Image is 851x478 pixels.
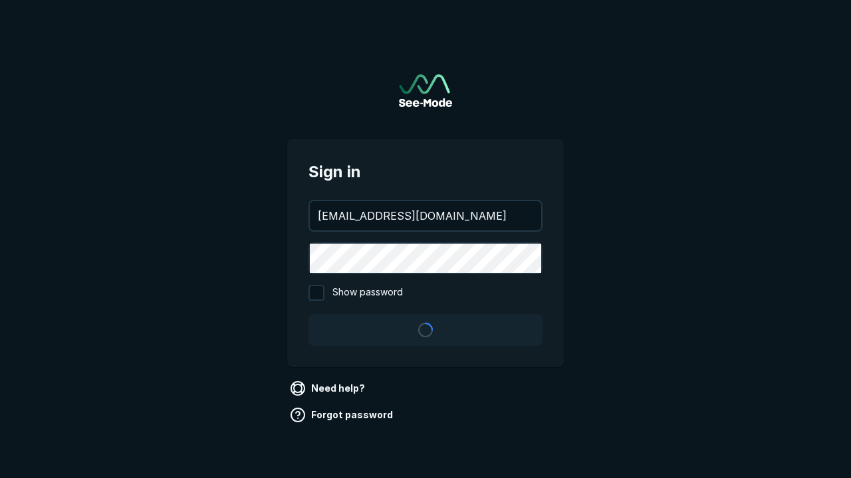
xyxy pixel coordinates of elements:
span: Show password [332,285,403,301]
input: your@email.com [310,201,541,230]
a: Forgot password [287,404,398,426]
a: Go to sign in [399,74,452,107]
span: Sign in [308,160,543,184]
img: See-Mode Logo [399,74,452,107]
a: Need help? [287,378,370,399]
